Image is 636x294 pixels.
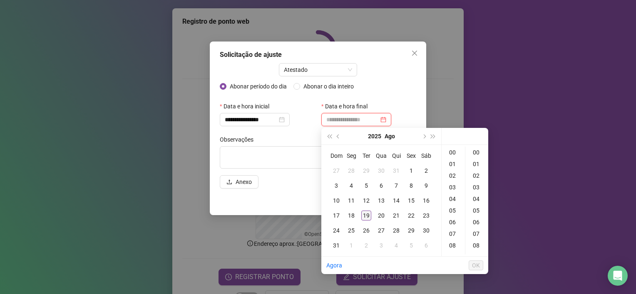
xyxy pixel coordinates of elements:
[344,223,359,238] td: 2025-08-25
[346,196,356,206] div: 11
[443,181,463,193] div: 03
[376,211,386,220] div: 20
[376,181,386,191] div: 6
[374,193,389,208] td: 2025-08-13
[220,175,258,189] button: uploadAnexo
[346,240,356,250] div: 1
[326,262,342,269] a: Agora
[391,181,401,191] div: 7
[344,238,359,253] td: 2025-09-01
[284,64,353,76] span: Atestado
[467,193,487,205] div: 04
[443,216,463,228] div: 06
[359,238,374,253] td: 2025-09-02
[220,100,275,113] label: Data e hora inicial
[419,163,434,178] td: 2025-08-02
[408,47,421,60] button: Close
[421,211,431,220] div: 23
[346,181,356,191] div: 4
[467,216,487,228] div: 06
[406,225,416,235] div: 29
[469,260,483,270] button: OK
[443,193,463,205] div: 04
[411,50,418,56] span: close
[391,225,401,235] div: 28
[359,193,374,208] td: 2025-08-12
[346,225,356,235] div: 25
[361,166,371,176] div: 29
[421,225,431,235] div: 30
[419,148,434,163] th: Sáb
[374,163,389,178] td: 2025-07-30
[419,208,434,223] td: 2025-08-23
[220,133,259,146] label: Observações
[361,240,371,250] div: 2
[344,148,359,163] th: Seg
[443,147,463,158] div: 00
[419,193,434,208] td: 2025-08-16
[467,240,487,251] div: 08
[226,82,290,91] span: Abonar período do dia
[443,205,463,216] div: 05
[419,178,434,193] td: 2025-08-09
[331,166,341,176] div: 27
[376,166,386,176] div: 30
[389,193,404,208] td: 2025-08-14
[467,251,487,263] div: 09
[443,240,463,251] div: 08
[385,128,395,145] button: month panel
[329,148,344,163] th: Dom
[608,266,628,286] div: Open Intercom Messenger
[329,193,344,208] td: 2025-08-10
[361,196,371,206] div: 12
[331,240,341,250] div: 31
[236,177,252,186] span: Anexo
[374,208,389,223] td: 2025-08-20
[374,223,389,238] td: 2025-08-27
[443,251,463,263] div: 09
[406,240,416,250] div: 5
[429,128,438,145] button: super-next-year
[361,225,371,235] div: 26
[389,163,404,178] td: 2025-07-31
[359,163,374,178] td: 2025-07-29
[331,225,341,235] div: 24
[404,148,419,163] th: Sex
[443,170,463,181] div: 02
[467,228,487,240] div: 07
[359,208,374,223] td: 2025-08-19
[391,240,401,250] div: 4
[329,178,344,193] td: 2025-08-03
[376,240,386,250] div: 3
[443,228,463,240] div: 07
[389,178,404,193] td: 2025-08-07
[419,128,428,145] button: next-year
[329,238,344,253] td: 2025-08-31
[467,205,487,216] div: 05
[361,181,371,191] div: 5
[389,148,404,163] th: Qui
[391,196,401,206] div: 14
[331,196,341,206] div: 10
[344,163,359,178] td: 2025-07-28
[404,163,419,178] td: 2025-08-01
[421,240,431,250] div: 6
[344,193,359,208] td: 2025-08-11
[359,178,374,193] td: 2025-08-05
[376,196,386,206] div: 13
[391,166,401,176] div: 31
[421,196,431,206] div: 16
[359,148,374,163] th: Ter
[376,225,386,235] div: 27
[389,223,404,238] td: 2025-08-28
[331,211,341,220] div: 17
[406,166,416,176] div: 1
[404,223,419,238] td: 2025-08-29
[421,181,431,191] div: 9
[329,223,344,238] td: 2025-08-24
[443,158,463,170] div: 01
[329,208,344,223] td: 2025-08-17
[331,181,341,191] div: 3
[359,223,374,238] td: 2025-08-26
[404,238,419,253] td: 2025-09-05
